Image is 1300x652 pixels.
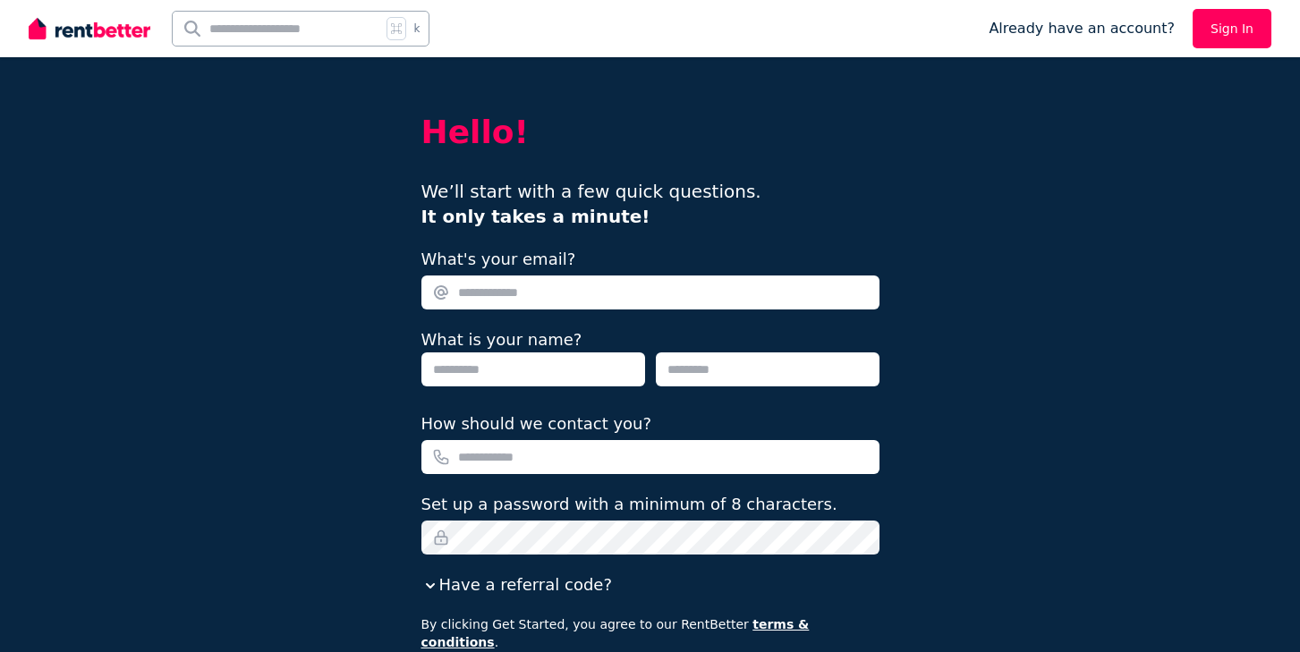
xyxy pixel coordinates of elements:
p: By clicking Get Started, you agree to our RentBetter . [421,615,879,651]
b: It only takes a minute! [421,206,650,227]
a: Sign In [1193,9,1271,48]
label: How should we contact you? [421,411,652,436]
span: Already have an account? [989,18,1175,39]
span: k [413,21,420,36]
img: RentBetter [29,15,150,42]
button: Have a referral code? [421,572,612,597]
label: What is your name? [421,330,582,349]
span: We’ll start with a few quick questions. [421,181,761,227]
label: Set up a password with a minimum of 8 characters. [421,492,837,517]
label: What's your email? [421,247,576,272]
h2: Hello! [421,114,879,150]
